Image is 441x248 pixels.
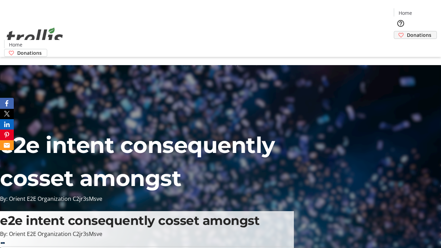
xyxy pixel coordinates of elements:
span: Donations [17,49,42,56]
span: Donations [407,31,431,39]
a: Donations [394,31,437,39]
a: Donations [4,49,47,57]
a: Home [4,41,27,48]
span: Home [399,9,412,17]
button: Help [394,17,408,30]
img: Orient E2E Organization C2jr3sMsve's Logo [4,20,65,54]
span: Home [9,41,22,48]
a: Home [394,9,416,17]
button: Cart [394,39,408,53]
